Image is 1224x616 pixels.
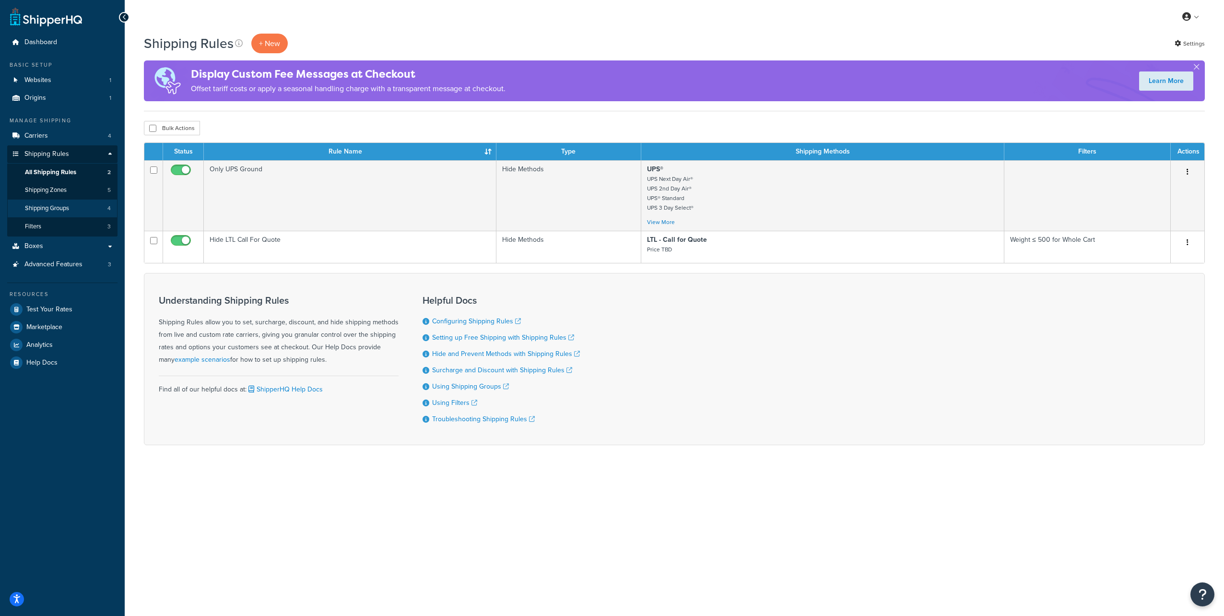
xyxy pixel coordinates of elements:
[7,200,118,217] a: Shipping Groups 4
[7,71,118,89] li: Websites
[24,242,43,250] span: Boxes
[7,164,118,181] li: All Shipping Rules
[24,38,57,47] span: Dashboard
[7,71,118,89] a: Websites 1
[107,204,111,213] span: 4
[7,319,118,336] a: Marketplace
[191,66,506,82] h4: Display Custom Fee Messages at Checkout
[647,218,675,226] a: View More
[26,359,58,367] span: Help Docs
[107,186,111,194] span: 5
[432,332,574,343] a: Setting up Free Shipping with Shipping Rules
[159,295,399,306] h3: Understanding Shipping Rules
[25,186,67,194] span: Shipping Zones
[7,181,118,199] li: Shipping Zones
[24,94,46,102] span: Origins
[1175,37,1205,50] a: Settings
[107,223,111,231] span: 3
[24,150,69,158] span: Shipping Rules
[432,381,509,391] a: Using Shipping Groups
[10,7,82,26] a: ShipperHQ Home
[7,256,118,273] a: Advanced Features 3
[7,89,118,107] li: Origins
[175,355,230,365] a: example scenarios
[432,414,535,424] a: Troubleshooting Shipping Rules
[432,349,580,359] a: Hide and Prevent Methods with Shipping Rules
[24,261,82,269] span: Advanced Features
[647,235,707,245] strong: LTL - Call for Quote
[159,376,399,396] div: Find all of our helpful docs at:
[496,231,641,263] td: Hide Methods
[496,143,641,160] th: Type
[144,34,234,53] h1: Shipping Rules
[7,290,118,298] div: Resources
[26,323,62,332] span: Marketplace
[163,143,204,160] th: Status
[109,94,111,102] span: 1
[191,82,506,95] p: Offset tariff costs or apply a seasonal handling charge with a transparent message at checkout.
[108,132,111,140] span: 4
[1139,71,1193,91] a: Learn More
[7,218,118,236] a: Filters 3
[7,145,118,237] li: Shipping Rules
[204,143,496,160] th: Rule Name : activate to sort column ascending
[432,316,521,326] a: Configuring Shipping Rules
[496,160,641,231] td: Hide Methods
[1171,143,1204,160] th: Actions
[1004,143,1171,160] th: Filters
[247,384,323,394] a: ShipperHQ Help Docs
[7,61,118,69] div: Basic Setup
[204,160,496,231] td: Only UPS Ground
[144,60,191,101] img: duties-banner-06bc72dcb5fe05cb3f9472aba00be2ae8eb53ab6f0d8bb03d382ba314ac3c341.png
[7,301,118,318] a: Test Your Rates
[7,200,118,217] li: Shipping Groups
[1004,231,1171,263] td: Weight ≤ 500 for Whole Cart
[432,398,477,408] a: Using Filters
[1190,582,1214,606] button: Open Resource Center
[108,261,111,269] span: 3
[109,76,111,84] span: 1
[641,143,1004,160] th: Shipping Methods
[647,175,694,212] small: UPS Next Day Air® UPS 2nd Day Air® UPS® Standard UPS 3 Day Select®
[159,295,399,366] div: Shipping Rules allow you to set, surcharge, discount, and hide shipping methods from live and cus...
[7,89,118,107] a: Origins 1
[7,127,118,145] a: Carriers 4
[7,117,118,125] div: Manage Shipping
[24,132,48,140] span: Carriers
[24,76,51,84] span: Websites
[26,341,53,349] span: Analytics
[26,306,72,314] span: Test Your Rates
[251,34,288,53] p: + New
[7,164,118,181] a: All Shipping Rules 2
[7,34,118,51] a: Dashboard
[25,204,69,213] span: Shipping Groups
[144,121,200,135] button: Bulk Actions
[7,354,118,371] a: Help Docs
[7,237,118,255] a: Boxes
[432,365,572,375] a: Surcharge and Discount with Shipping Rules
[7,256,118,273] li: Advanced Features
[647,245,672,254] small: Price TBD
[204,231,496,263] td: Hide LTL Call For Quote
[7,127,118,145] li: Carriers
[647,164,663,174] strong: UPS®
[7,218,118,236] li: Filters
[25,168,76,177] span: All Shipping Rules
[423,295,580,306] h3: Helpful Docs
[7,336,118,354] a: Analytics
[7,181,118,199] a: Shipping Zones 5
[25,223,41,231] span: Filters
[107,168,111,177] span: 2
[7,145,118,163] a: Shipping Rules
